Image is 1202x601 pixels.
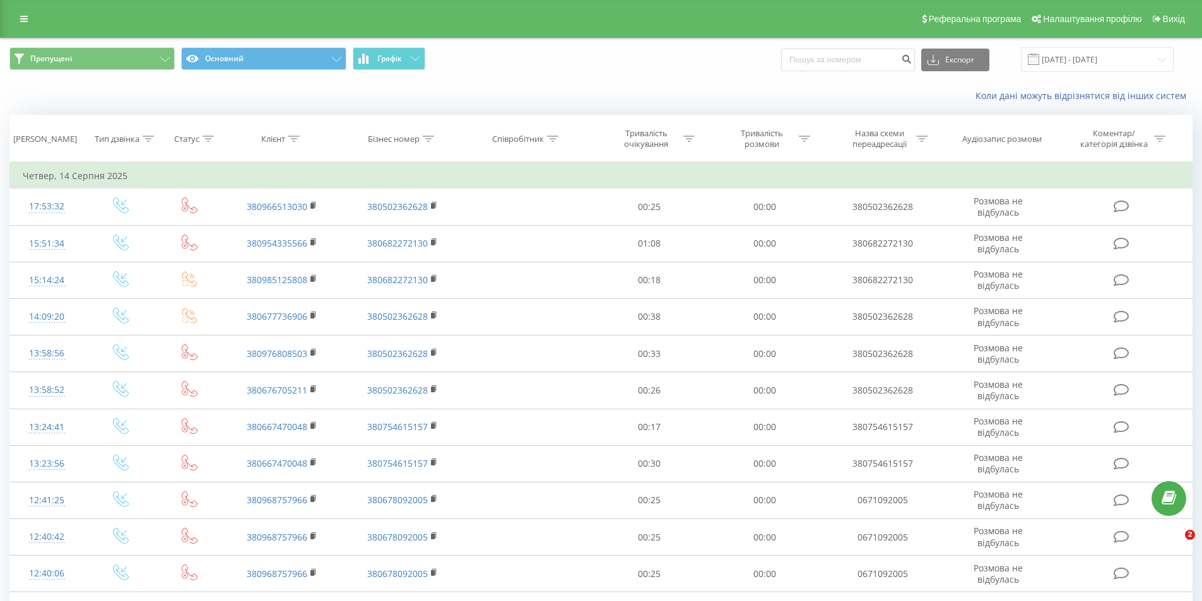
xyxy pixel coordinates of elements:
span: Налаштування профілю [1043,14,1141,24]
td: 380502362628 [822,336,942,372]
input: Пошук за номером [781,49,915,71]
td: 380502362628 [822,298,942,335]
button: Графік [353,47,425,70]
a: Коли дані можуть відрізнятися вiд інших систем [975,90,1193,102]
div: 12:41:25 [23,488,71,513]
a: 380667470048 [247,421,307,433]
button: Основний [181,47,346,70]
a: 380502362628 [367,384,428,396]
td: 00:18 [592,262,707,298]
div: 12:40:06 [23,561,71,586]
td: 00:00 [707,225,823,262]
span: Розмова не відбулась [974,562,1023,585]
span: Розмова не відбулась [974,305,1023,328]
iframe: Intercom live chat [1159,530,1189,560]
div: 15:14:24 [23,268,71,293]
td: 01:08 [592,225,707,262]
div: 12:40:42 [23,525,71,549]
span: Розмова не відбулась [974,488,1023,511]
a: 380968757966 [247,494,307,506]
div: Назва схеми переадресації [846,128,913,149]
div: Клієнт [261,134,285,144]
a: 380677736906 [247,310,307,322]
a: 380968757966 [247,568,307,580]
div: 17:53:32 [23,194,71,219]
td: 00:00 [707,298,823,335]
td: 00:00 [707,262,823,298]
td: 00:17 [592,409,707,445]
td: 00:26 [592,372,707,409]
div: 13:58:56 [23,341,71,366]
span: Розмова не відбулась [974,525,1023,548]
a: 380502362628 [367,201,428,213]
div: [PERSON_NAME] [13,134,77,144]
span: Вихід [1163,14,1185,24]
td: 380502362628 [822,189,942,225]
td: 00:25 [592,482,707,518]
td: 380502362628 [822,372,942,409]
a: 380985125808 [247,274,307,286]
td: 00:00 [707,336,823,372]
td: 380754615157 [822,445,942,482]
div: 13:24:41 [23,415,71,440]
a: 380667470048 [247,457,307,469]
a: 380682272130 [367,237,428,249]
td: 0671092005 [822,519,942,556]
button: Експорт [921,49,989,71]
a: 380754615157 [367,457,428,469]
td: 00:25 [592,189,707,225]
td: 00:00 [707,482,823,518]
td: 00:25 [592,556,707,592]
td: 0671092005 [822,482,942,518]
a: 380678092005 [367,568,428,580]
div: Статус [174,134,199,144]
span: Розмова не відбулась [974,268,1023,291]
td: 00:00 [707,409,823,445]
td: 00:00 [707,556,823,592]
span: Розмова не відбулась [974,342,1023,365]
td: 00:30 [592,445,707,482]
div: Коментар/категорія дзвінка [1077,128,1151,149]
a: 380502362628 [367,347,428,359]
td: 00:38 [592,298,707,335]
td: Четвер, 14 Серпня 2025 [10,163,1193,189]
div: Тривалість розмови [728,128,796,149]
span: Розмова не відбулась [974,195,1023,218]
div: Аудіозапис розмови [962,134,1042,144]
td: 00:25 [592,519,707,556]
td: 380754615157 [822,409,942,445]
td: 00:00 [707,372,823,409]
div: 13:58:52 [23,378,71,402]
td: 0671092005 [822,556,942,592]
td: 380682272130 [822,225,942,262]
a: 380678092005 [367,494,428,506]
div: 15:51:34 [23,231,71,256]
span: Розмова не відбулась [974,415,1023,438]
div: Бізнес номер [368,134,420,144]
div: 13:23:56 [23,452,71,476]
a: 380968757966 [247,531,307,543]
span: 2 [1185,530,1195,540]
a: 380954335566 [247,237,307,249]
span: Розмова не відбулась [974,231,1023,255]
a: 380676705211 [247,384,307,396]
td: 00:00 [707,189,823,225]
span: Реферальна програма [929,14,1022,24]
a: 380678092005 [367,531,428,543]
div: 14:09:20 [23,305,71,329]
td: 00:00 [707,519,823,556]
a: 380682272130 [367,274,428,286]
td: 00:33 [592,336,707,372]
button: Пропущені [9,47,175,70]
a: 380966513030 [247,201,307,213]
div: Співробітник [492,134,544,144]
a: 380502362628 [367,310,428,322]
span: Пропущені [30,54,72,64]
div: Тривалість очікування [613,128,680,149]
span: Графік [377,54,402,63]
span: Розмова не відбулась [974,378,1023,402]
a: 380976808503 [247,347,307,359]
td: 380682272130 [822,262,942,298]
td: 00:00 [707,445,823,482]
span: Розмова не відбулась [974,452,1023,475]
